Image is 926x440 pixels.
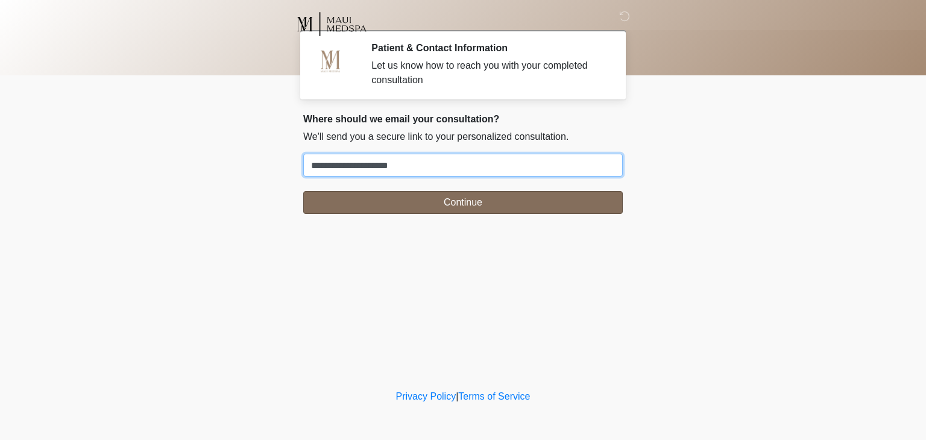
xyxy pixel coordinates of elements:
div: Let us know how to reach you with your completed consultation [371,58,605,87]
p: We'll send you a secure link to your personalized consultation. [303,130,623,144]
button: Continue [303,191,623,214]
h2: Where should we email your consultation? [303,113,623,125]
img: Maui MedSpa Logo [291,9,371,39]
a: Privacy Policy [396,391,456,401]
a: | [456,391,458,401]
a: Terms of Service [458,391,530,401]
img: Agent Avatar [312,42,348,78]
